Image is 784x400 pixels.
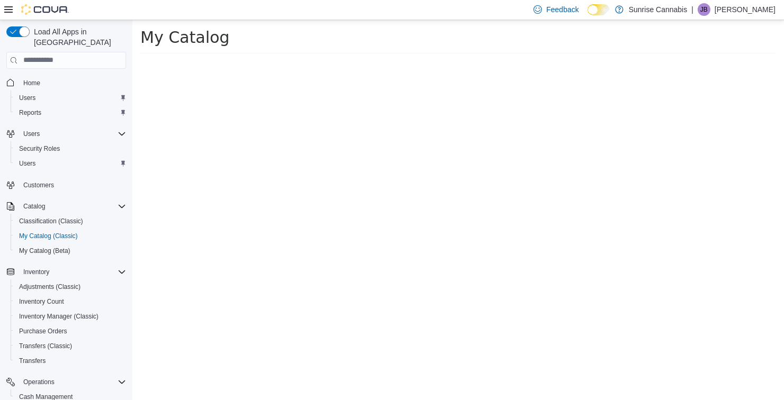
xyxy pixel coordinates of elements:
[19,247,70,255] span: My Catalog (Beta)
[11,309,130,324] button: Inventory Manager (Classic)
[15,325,72,338] a: Purchase Orders
[19,327,67,335] span: Purchase Orders
[11,214,130,229] button: Classification (Classic)
[700,3,708,16] span: JB
[11,105,130,120] button: Reports
[19,144,60,153] span: Security Roles
[15,142,64,155] a: Security Roles
[23,268,49,276] span: Inventory
[715,3,776,16] p: [PERSON_NAME]
[19,266,54,278] button: Inventory
[15,295,68,308] a: Inventory Count
[19,200,49,213] button: Catalog
[15,215,126,228] span: Classification (Classic)
[23,79,40,87] span: Home
[2,177,130,193] button: Customers
[11,141,130,156] button: Security Roles
[15,142,126,155] span: Security Roles
[23,181,54,189] span: Customers
[15,295,126,308] span: Inventory Count
[11,243,130,258] button: My Catalog (Beta)
[15,280,126,293] span: Adjustments (Classic)
[23,130,40,138] span: Users
[11,90,130,105] button: Users
[11,229,130,243] button: My Catalog (Classic)
[15,157,40,170] a: Users
[15,340,126,352] span: Transfers (Classic)
[19,128,44,140] button: Users
[19,266,126,278] span: Inventory
[587,15,588,16] span: Dark Mode
[19,159,35,168] span: Users
[19,376,126,388] span: Operations
[23,378,55,386] span: Operations
[15,92,40,104] a: Users
[546,4,578,15] span: Feedback
[19,376,59,388] button: Operations
[2,265,130,279] button: Inventory
[15,230,126,242] span: My Catalog (Classic)
[11,339,130,353] button: Transfers (Classic)
[11,279,130,294] button: Adjustments (Classic)
[19,342,72,350] span: Transfers (Classic)
[15,354,50,367] a: Transfers
[19,312,99,321] span: Inventory Manager (Classic)
[2,199,130,214] button: Catalog
[629,3,688,16] p: Sunrise Cannabis
[15,354,126,367] span: Transfers
[2,375,130,389] button: Operations
[11,324,130,339] button: Purchase Orders
[15,106,46,119] a: Reports
[2,126,130,141] button: Users
[19,217,83,225] span: Classification (Classic)
[15,244,126,257] span: My Catalog (Beta)
[19,297,64,306] span: Inventory Count
[19,232,78,240] span: My Catalog (Classic)
[19,200,126,213] span: Catalog
[2,75,130,90] button: Home
[19,76,126,89] span: Home
[15,244,75,257] a: My Catalog (Beta)
[8,8,97,26] span: My Catalog
[15,106,126,119] span: Reports
[19,94,35,102] span: Users
[15,215,87,228] a: Classification (Classic)
[587,4,610,15] input: Dark Mode
[11,156,130,171] button: Users
[15,92,126,104] span: Users
[15,230,82,242] a: My Catalog (Classic)
[19,178,126,192] span: Customers
[19,283,81,291] span: Adjustments (Classic)
[691,3,693,16] p: |
[19,128,126,140] span: Users
[19,77,44,89] a: Home
[15,310,126,323] span: Inventory Manager (Classic)
[15,310,103,323] a: Inventory Manager (Classic)
[11,294,130,309] button: Inventory Count
[11,353,130,368] button: Transfers
[19,108,41,117] span: Reports
[15,280,85,293] a: Adjustments (Classic)
[15,340,76,352] a: Transfers (Classic)
[19,357,46,365] span: Transfers
[30,26,126,48] span: Load All Apps in [GEOGRAPHIC_DATA]
[23,202,45,211] span: Catalog
[698,3,710,16] div: Jennifer Butt
[15,325,126,338] span: Purchase Orders
[21,4,69,15] img: Cova
[19,179,58,192] a: Customers
[15,157,126,170] span: Users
